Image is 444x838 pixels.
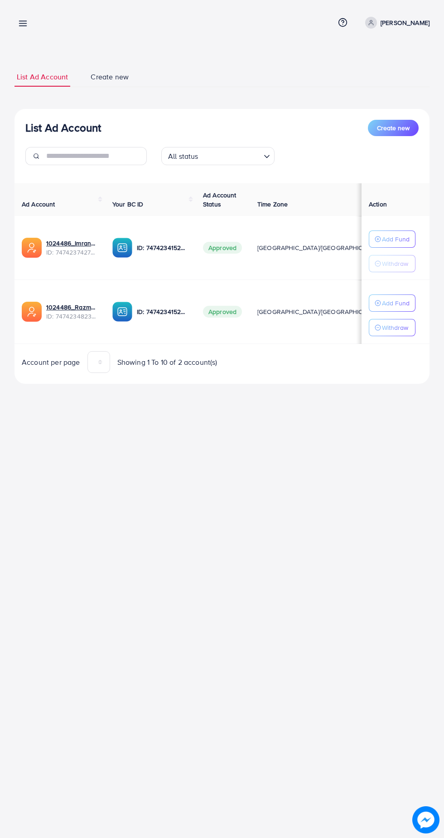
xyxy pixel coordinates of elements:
[381,17,430,28] p: [PERSON_NAME]
[25,121,101,134] h3: List Ad Account
[91,72,129,82] span: Create new
[201,148,260,163] input: Search for option
[46,303,98,321] div: <span class='underline'>1024486_Razman_1740230915595</span></br>7474234823184416769
[166,150,200,163] span: All status
[46,312,98,321] span: ID: 7474234823184416769
[362,17,430,29] a: [PERSON_NAME]
[137,306,188,317] p: ID: 7474234152863678481
[22,357,80,368] span: Account per page
[112,302,132,322] img: ic-ba-acc.ded83a64.svg
[117,357,217,368] span: Showing 1 To 10 of 2 account(s)
[22,200,55,209] span: Ad Account
[22,238,42,258] img: ic-ads-acc.e4c84228.svg
[382,234,410,245] p: Add Fund
[369,255,415,272] button: Withdraw
[46,239,98,248] a: 1024486_Imran_1740231528988
[46,303,98,312] a: 1024486_Razman_1740230915595
[368,120,419,136] button: Create new
[377,123,410,132] span: Create new
[369,200,387,209] span: Action
[203,242,242,254] span: Approved
[369,294,415,312] button: Add Fund
[257,307,383,316] span: [GEOGRAPHIC_DATA]/[GEOGRAPHIC_DATA]
[46,248,98,257] span: ID: 7474237427478233089
[137,242,188,253] p: ID: 7474234152863678481
[369,319,415,336] button: Withdraw
[203,191,236,209] span: Ad Account Status
[161,147,275,165] div: Search for option
[22,302,42,322] img: ic-ads-acc.e4c84228.svg
[257,200,288,209] span: Time Zone
[46,239,98,257] div: <span class='underline'>1024486_Imran_1740231528988</span></br>7474237427478233089
[112,200,144,209] span: Your BC ID
[382,258,408,269] p: Withdraw
[369,230,415,248] button: Add Fund
[382,322,408,333] p: Withdraw
[412,806,439,833] img: image
[203,306,242,318] span: Approved
[112,238,132,258] img: ic-ba-acc.ded83a64.svg
[382,298,410,309] p: Add Fund
[257,243,383,252] span: [GEOGRAPHIC_DATA]/[GEOGRAPHIC_DATA]
[17,72,68,82] span: List Ad Account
